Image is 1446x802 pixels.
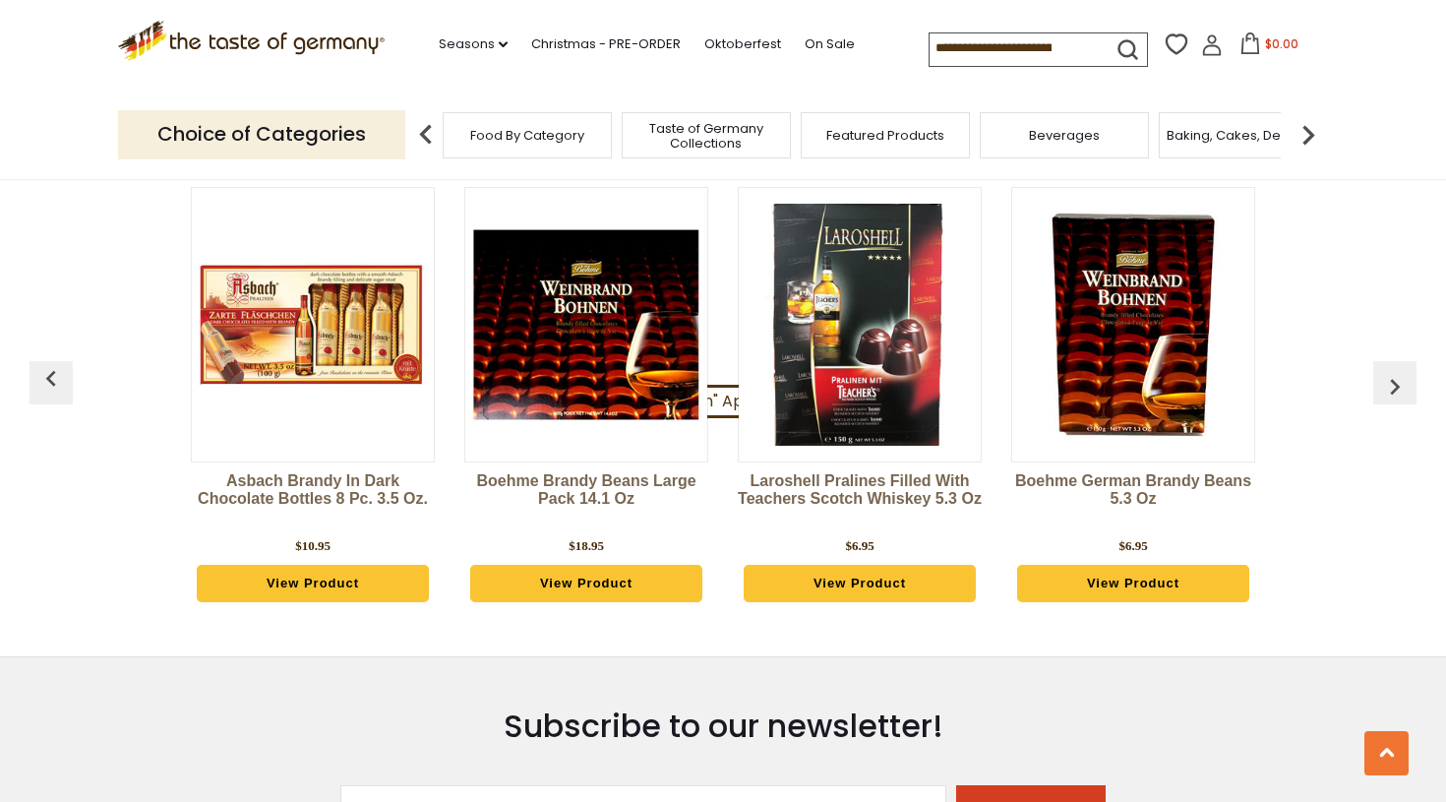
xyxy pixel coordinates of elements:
[744,565,976,602] a: View Product
[1227,32,1310,62] button: $0.00
[739,204,981,446] img: Laroshell Pralines filled with Teachers Scotch Whiskey 5.3 oz
[35,363,67,395] img: previous arrow
[464,472,708,531] a: Boehme Brandy Beans Large Pack 14.1 oz
[470,565,702,602] a: View Product
[1167,128,1319,143] a: Baking, Cakes, Desserts
[1265,35,1298,52] span: $0.00
[1379,371,1411,402] img: previous arrow
[826,128,944,143] a: Featured Products
[1017,565,1249,602] a: View Product
[465,204,707,446] img: Boehme Brandy Beans Large Pack 14.1 oz
[569,536,604,556] div: $18.95
[439,33,508,55] a: Seasons
[1289,115,1328,154] img: next arrow
[845,536,874,556] div: $6.95
[406,115,446,154] img: previous arrow
[805,33,855,55] a: On Sale
[340,707,1107,746] h3: Subscribe to our newsletter!
[1118,536,1147,556] div: $6.95
[704,33,781,55] a: Oktoberfest
[192,204,434,446] img: Asbach Brandy in Dark Chocolate Bottles 8 pc. 3.5 oz.
[197,565,429,602] a: View Product
[470,128,584,143] a: Food By Category
[191,472,435,531] a: Asbach Brandy in Dark Chocolate Bottles 8 pc. 3.5 oz.
[118,110,405,158] p: Choice of Categories
[738,472,982,531] a: Laroshell Pralines filled with Teachers Scotch Whiskey 5.3 oz
[1011,472,1255,531] a: Boehme German Brandy Beans 5.3 oz
[531,33,681,55] a: Christmas - PRE-ORDER
[295,536,331,556] div: $10.95
[628,121,785,151] a: Taste of Germany Collections
[1012,204,1254,446] img: Boehme German Brandy Beans 5.3 oz
[1029,128,1100,143] a: Beverages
